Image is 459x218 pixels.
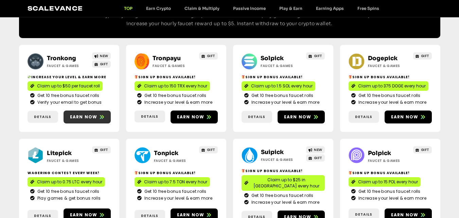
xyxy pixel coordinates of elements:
[47,150,72,157] a: Litepick
[117,6,139,11] a: TOP
[135,111,165,122] a: Details
[28,81,103,91] a: Claim up to $50 per faucet roll
[28,170,111,175] h2: Wagering contest every week!
[199,146,218,153] a: GIFT
[178,6,226,11] a: Claim & Multiply
[368,150,391,157] a: Polpick
[153,63,195,68] h2: Faucet & Games
[306,52,325,60] a: GIFT
[28,75,31,79] img: 💸
[349,171,352,174] img: 🎁
[36,99,102,105] span: Verify your email to get bonus
[171,111,218,123] a: Earn now
[47,158,89,163] h2: Faucet & Games
[413,52,432,60] a: GIFT
[242,81,315,91] a: Claim up to 1.5 SOL every hour
[355,114,372,119] span: Details
[349,170,432,175] h2: Sign Up Bonus Available!
[135,171,138,174] img: 🎁
[28,177,105,187] a: Claim up to 0.75 LTC every hour
[37,179,102,185] span: Claim up to 0.75 LTC every hour
[135,177,210,187] a: Claim up to 7.5 TON every hour
[143,93,207,99] span: Get 10 free bonus faucet rolls
[314,155,322,161] span: GIFT
[421,53,429,58] span: GIFT
[154,150,178,157] a: Tonpick
[36,93,100,99] span: Get 10 free bonus faucet rolls
[314,53,322,58] span: GIFT
[36,195,101,201] span: Play games & get bonus rolls
[261,63,303,68] h2: Faucet & Games
[250,93,314,99] span: Get 10 free bonus faucet rolls
[385,111,432,123] a: Earn now
[261,55,284,62] a: Solpick
[28,74,111,80] h2: Increase your level & earn more
[135,170,218,175] h2: Sign Up Bonus Available!
[368,158,410,163] h2: Faucet & Games
[284,114,312,120] span: Earn now
[261,149,284,156] a: Suipick
[349,81,428,91] a: Claim up to 375 DOGE every hour
[272,6,309,11] a: Play & Earn
[358,83,426,89] span: Claim up to 375 DOGE every hour
[349,74,432,80] h2: Sign Up Bonus Available!
[349,177,421,187] a: Claim up to 15 POL every hour
[144,83,207,89] span: Claim up to 150 TRX every hour
[349,111,379,123] a: Details
[153,55,181,62] a: Tronpayu
[143,188,207,195] span: Get 10 free bonus faucet rolls
[135,75,138,79] img: 🎁
[242,111,272,123] a: Details
[309,6,351,11] a: Earning Apps
[177,212,205,218] span: Earn now
[242,74,325,80] h2: Sign Up Bonus Available!
[357,188,421,195] span: Get 10 free bonus faucet rolls
[278,111,325,123] a: Earn now
[351,6,386,11] a: Free Spins
[413,146,432,153] a: GIFT
[37,83,100,89] span: Claim up to $50 per faucet roll
[355,212,372,217] span: Details
[391,114,419,120] span: Earn now
[117,6,386,11] nav: Menu
[67,12,393,28] p: Earn free crypto by using free faucet. Get 10 sign up bonus faucet rolls and play games to get mo...
[100,53,108,58] span: NEW
[135,81,210,91] a: Claim up to 150 TRX every hour
[368,63,410,68] h2: Faucet & Games
[207,147,215,152] span: GIFT
[143,99,212,105] span: Increase your level & earn more
[242,169,245,172] img: 🎁
[250,192,314,199] span: Get 10 free bonus faucet rolls
[226,6,272,11] a: Passive Income
[421,147,429,152] span: GIFT
[141,114,158,119] span: Details
[250,99,319,105] span: Increase your level & earn more
[47,63,89,68] h2: Faucet & Games
[70,114,98,120] span: Earn now
[139,6,178,11] a: Earn Crypto
[242,168,325,173] h2: Sign Up Bonus Available!
[261,157,303,162] h2: Faucet & Games
[154,158,196,163] h2: Faucet & Games
[70,212,98,218] span: Earn now
[207,53,215,58] span: GIFT
[47,55,76,62] a: Tronkong
[143,195,212,201] span: Increase your level & earn more
[100,147,108,152] span: GIFT
[242,175,325,191] a: Claim up to $25 in [GEOGRAPHIC_DATA] every hour
[349,75,352,79] img: 🎁
[251,177,322,189] span: Claim up to $25 in [GEOGRAPHIC_DATA] every hour
[92,61,111,68] a: GIFT
[36,188,100,195] span: Get 10 free bonus faucet rolls
[199,52,218,60] a: GIFT
[357,93,421,99] span: Get 10 free bonus faucet rolls
[368,55,398,62] a: Dogepick
[358,179,418,185] span: Claim up to 15 POL every hour
[242,75,245,79] img: 🎁
[306,146,325,153] a: NEW
[144,179,207,185] span: Claim up to 7.5 TON every hour
[251,83,313,89] span: Claim up to 1.5 SOL every hour
[250,199,319,205] span: Increase your level & earn more
[135,74,218,80] h2: Sign Up Bonus Available!
[100,62,108,67] span: GIFT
